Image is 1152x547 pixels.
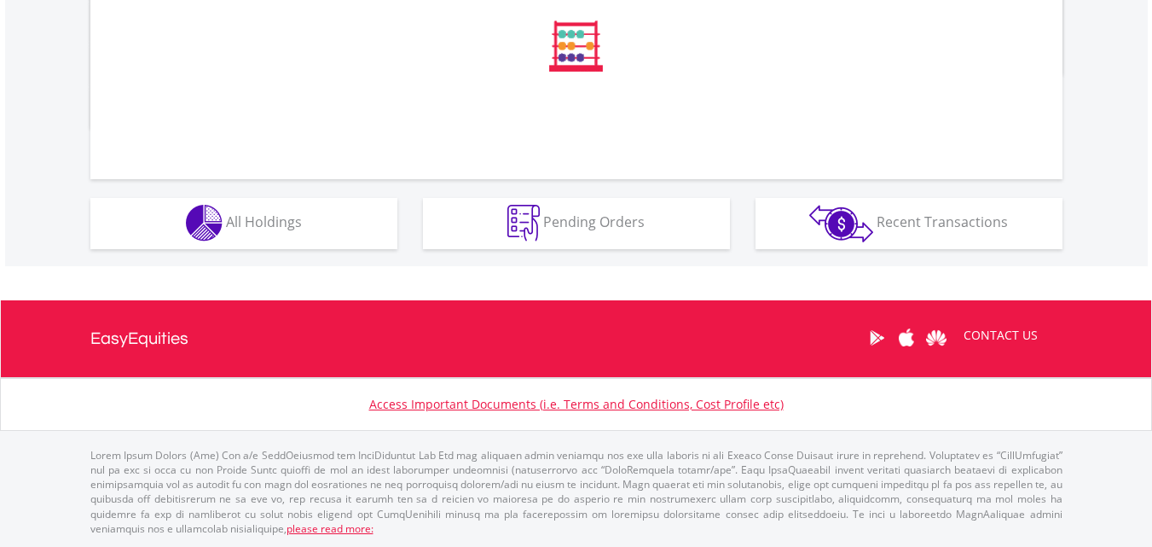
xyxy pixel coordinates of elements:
button: All Holdings [90,198,397,249]
button: Recent Transactions [755,198,1062,249]
button: Pending Orders [423,198,730,249]
img: pending_instructions-wht.png [507,205,540,241]
a: CONTACT US [952,311,1050,359]
img: transactions-zar-wht.png [809,205,873,242]
a: Huawei [922,311,952,364]
span: Recent Transactions [877,212,1008,231]
p: Lorem Ipsum Dolors (Ame) Con a/e SeddOeiusmod tem InciDiduntut Lab Etd mag aliquaen admin veniamq... [90,448,1062,536]
a: EasyEquities [90,300,188,377]
a: Apple [892,311,922,364]
img: holdings-wht.png [186,205,223,241]
a: Access Important Documents (i.e. Terms and Conditions, Cost Profile etc) [369,396,784,412]
span: Pending Orders [543,212,645,231]
a: please read more: [287,521,373,536]
span: All Holdings [226,212,302,231]
a: Google Play [862,311,892,364]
